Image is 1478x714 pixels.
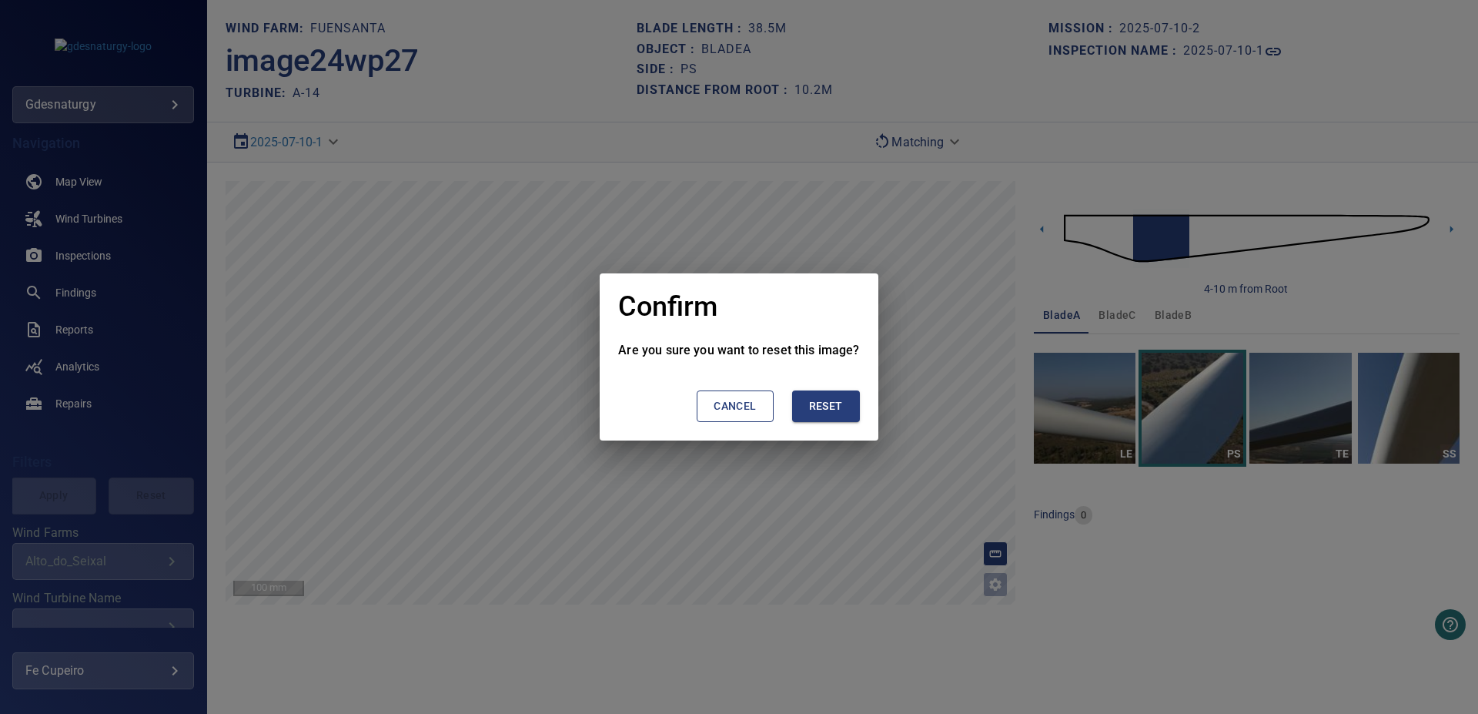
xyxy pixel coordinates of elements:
[714,397,756,416] span: Cancel
[792,391,860,422] button: Reset
[809,397,843,416] span: Reset
[618,341,859,360] p: Are you sure you want to reset this image?
[618,292,717,323] h1: Confirm
[697,391,773,422] button: Cancel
